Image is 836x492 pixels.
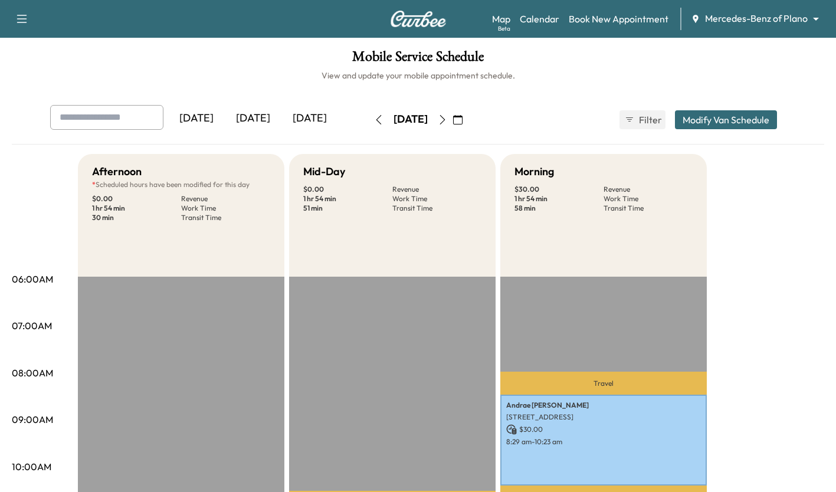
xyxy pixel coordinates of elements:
[12,50,824,70] h1: Mobile Service Schedule
[12,366,53,380] p: 08:00AM
[92,163,142,180] h5: Afternoon
[675,110,777,129] button: Modify Van Schedule
[506,412,701,422] p: [STREET_ADDRESS]
[619,110,665,129] button: Filter
[520,12,559,26] a: Calendar
[392,204,481,213] p: Transit Time
[394,112,428,127] div: [DATE]
[492,12,510,26] a: MapBeta
[303,185,392,194] p: $ 0.00
[514,185,604,194] p: $ 30.00
[604,185,693,194] p: Revenue
[514,194,604,204] p: 1 hr 54 min
[514,204,604,213] p: 58 min
[392,194,481,204] p: Work Time
[181,194,270,204] p: Revenue
[514,163,554,180] h5: Morning
[705,12,808,25] span: Mercedes-Benz of Plano
[392,185,481,194] p: Revenue
[506,401,701,410] p: Andrae [PERSON_NAME]
[604,204,693,213] p: Transit Time
[500,372,707,395] p: Travel
[92,204,181,213] p: 1 hr 54 min
[181,204,270,213] p: Work Time
[12,319,52,333] p: 07:00AM
[498,24,510,33] div: Beta
[303,163,345,180] h5: Mid-Day
[604,194,693,204] p: Work Time
[303,204,392,213] p: 51 min
[569,12,668,26] a: Book New Appointment
[225,105,281,132] div: [DATE]
[506,424,701,435] p: $ 30.00
[303,194,392,204] p: 1 hr 54 min
[168,105,225,132] div: [DATE]
[639,113,660,127] span: Filter
[92,180,270,189] p: Scheduled hours have been modified for this day
[92,213,181,222] p: 30 min
[506,437,701,447] p: 8:29 am - 10:23 am
[12,412,53,427] p: 09:00AM
[12,70,824,81] h6: View and update your mobile appointment schedule.
[181,213,270,222] p: Transit Time
[92,194,181,204] p: $ 0.00
[390,11,447,27] img: Curbee Logo
[12,460,51,474] p: 10:00AM
[12,272,53,286] p: 06:00AM
[281,105,338,132] div: [DATE]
